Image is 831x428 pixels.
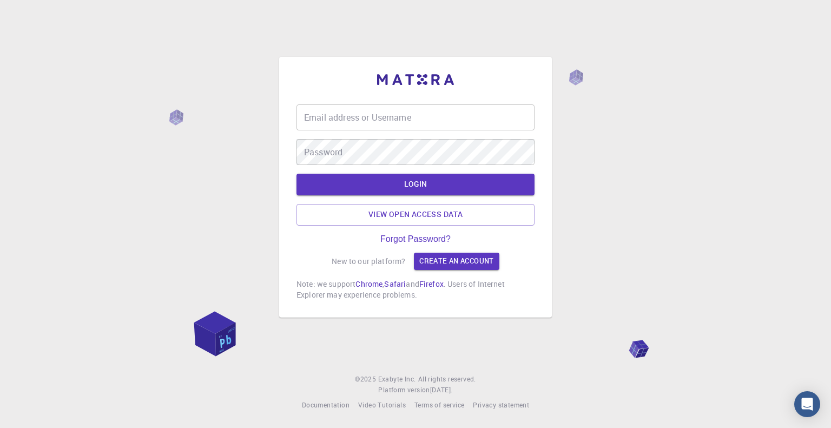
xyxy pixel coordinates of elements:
[384,279,406,289] a: Safari
[794,391,820,417] div: Open Intercom Messenger
[378,374,416,383] span: Exabyte Inc.
[414,400,464,409] span: Terms of service
[358,400,406,409] span: Video Tutorials
[302,400,349,409] span: Documentation
[473,400,529,411] a: Privacy statement
[418,374,476,385] span: All rights reserved.
[296,174,535,195] button: LOGIN
[332,256,405,267] p: New to our platform?
[380,234,451,244] a: Forgot Password?
[414,400,464,411] a: Terms of service
[430,385,453,394] span: [DATE] .
[378,385,430,396] span: Platform version
[378,374,416,385] a: Exabyte Inc.
[302,400,349,411] a: Documentation
[355,374,378,385] span: © 2025
[414,253,499,270] a: Create an account
[358,400,406,411] a: Video Tutorials
[430,385,453,396] a: [DATE].
[296,204,535,226] a: View open access data
[355,279,382,289] a: Chrome
[473,400,529,409] span: Privacy statement
[419,279,444,289] a: Firefox
[296,279,535,300] p: Note: we support , and . Users of Internet Explorer may experience problems.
